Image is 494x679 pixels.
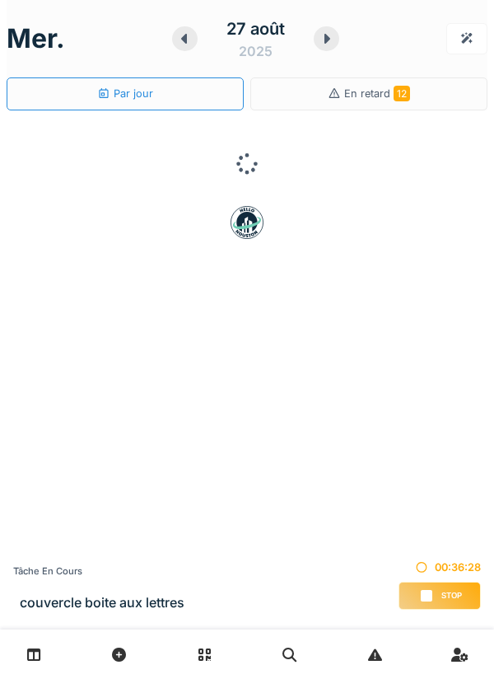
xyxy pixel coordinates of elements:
div: 00:36:28 [398,560,481,575]
img: badge-BVDL4wpA.svg [231,206,263,239]
div: Tâche en cours [13,564,184,578]
h1: mer. [7,23,65,54]
h3: couvercle boite aux lettres [20,595,184,611]
div: Par jour [97,86,153,101]
div: 2025 [239,41,273,61]
span: Stop [441,590,462,602]
div: 27 août [226,16,285,41]
span: 12 [394,86,410,101]
span: En retard [344,87,410,100]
